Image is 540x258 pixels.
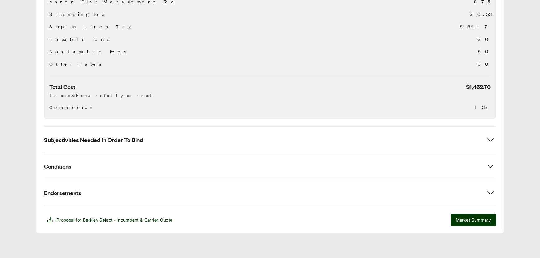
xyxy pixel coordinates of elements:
[49,83,75,91] span: Total Cost
[475,103,491,111] span: 13%
[478,48,491,55] span: $0
[470,10,491,18] span: $0.53
[466,83,491,91] span: $1,462.70
[56,217,172,223] span: Proposal for
[49,92,491,98] p: Taxes & Fees are fully earned.
[49,48,129,55] span: Non-taxable Fees
[478,35,491,43] span: $0
[44,153,496,179] button: Conditions
[140,217,172,222] span: & Carrier Quote
[49,35,112,43] span: Taxable Fees
[49,60,104,68] span: Other Taxes
[44,136,143,144] span: Subjectivities Needed In Order To Bind
[44,179,496,206] button: Endorsements
[456,217,491,223] span: Market Summary
[44,162,71,170] span: Conditions
[49,23,130,30] span: Surplus Lines Tax
[44,127,496,153] button: Subjectivities Needed In Order To Bind
[49,10,108,18] span: Stamping Fee
[49,103,95,111] span: Commission
[460,23,491,30] span: $64.17
[478,60,491,68] span: $0
[44,213,175,226] button: Proposal for Berkley Select - Incumbent & Carrier Quote
[451,214,496,226] button: Market Summary
[44,189,81,197] span: Endorsements
[83,217,139,222] span: Berkley Select - Incumbent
